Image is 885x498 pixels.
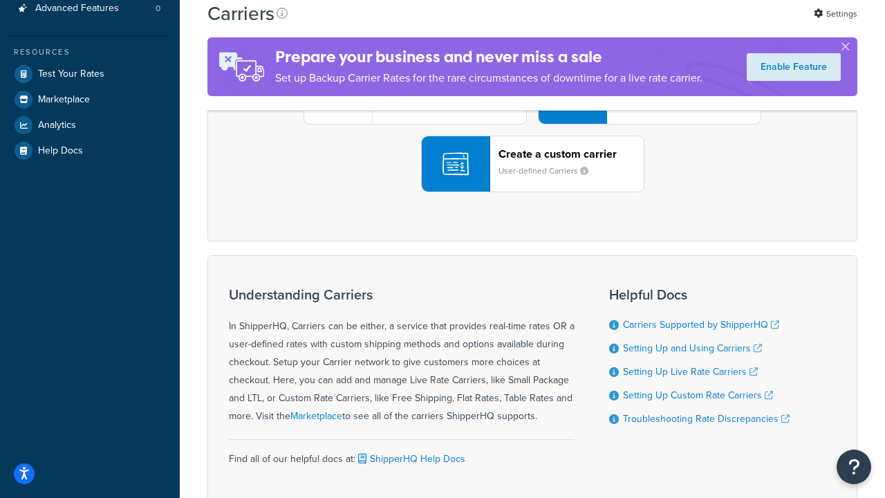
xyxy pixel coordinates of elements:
a: Test Your Rates [10,62,169,86]
div: In ShipperHQ, Carriers can be either, a service that provides real-time rates OR a user-defined r... [229,287,575,425]
a: Carriers Supported by ShipperHQ [623,317,779,332]
a: Settings [814,4,857,24]
p: Set up Backup Carrier Rates for the rare circumstances of downtime for a live rate carrier. [275,68,702,88]
a: Setting Up Custom Rate Carriers [623,388,773,403]
button: Open Resource Center [837,450,871,484]
header: Create a custom carrier [499,147,644,160]
span: Test Your Rates [38,68,104,80]
h4: Prepare your business and never miss a sale [275,46,702,68]
a: Marketplace [10,87,169,112]
span: Analytics [38,120,76,131]
a: Help Docs [10,138,169,163]
h3: Helpful Docs [609,287,790,302]
img: icon-carrier-custom-c93b8a24.svg [442,151,469,177]
small: User-defined Carriers [499,165,599,177]
span: Marketplace [38,94,90,106]
span: 0 [156,3,160,15]
button: Create a custom carrierUser-defined Carriers [421,136,644,192]
h3: Understanding Carriers [229,287,575,302]
div: Find all of our helpful docs at: [229,439,575,468]
a: Setting Up and Using Carriers [623,341,762,356]
a: Setting Up Live Rate Carriers [623,365,758,379]
img: ad-rules-rateshop-fe6ec290ccb7230408bd80ed9643f0289d75e0ffd9eb532fc0e269fcd187b520.png [207,37,275,96]
a: Enable Feature [747,53,841,81]
a: Marketplace [290,409,342,423]
div: Resources [10,46,169,58]
span: Help Docs [38,145,83,157]
a: Analytics [10,113,169,138]
span: Advanced Features [35,3,119,15]
a: Troubleshooting Rate Discrepancies [623,412,790,426]
a: ShipperHQ Help Docs [355,452,465,466]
